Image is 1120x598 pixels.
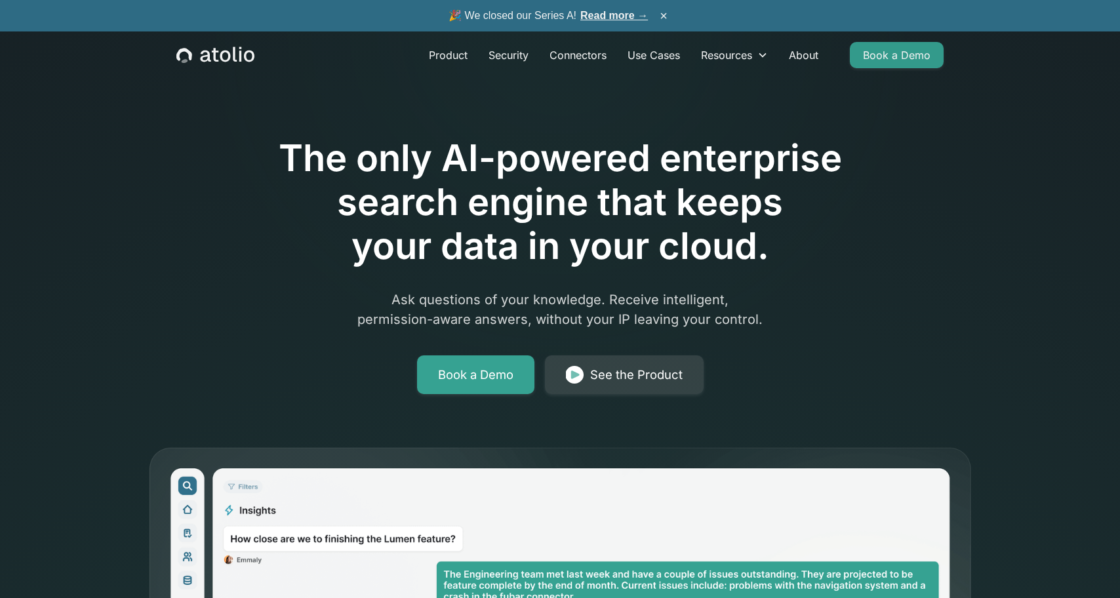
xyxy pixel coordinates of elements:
[478,42,539,68] a: Security
[308,290,812,329] p: Ask questions of your knowledge. Receive intelligent, permission-aware answers, without your IP l...
[617,42,690,68] a: Use Cases
[701,47,752,63] div: Resources
[778,42,829,68] a: About
[418,42,478,68] a: Product
[590,366,683,384] div: See the Product
[176,47,254,64] a: home
[539,42,617,68] a: Connectors
[449,8,648,24] span: 🎉 We closed our Series A!
[656,9,671,23] button: ×
[850,42,944,68] a: Book a Demo
[545,355,704,395] a: See the Product
[417,355,534,395] a: Book a Demo
[224,136,896,269] h1: The only AI-powered enterprise search engine that keeps your data in your cloud.
[690,42,778,68] div: Resources
[580,10,648,21] a: Read more →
